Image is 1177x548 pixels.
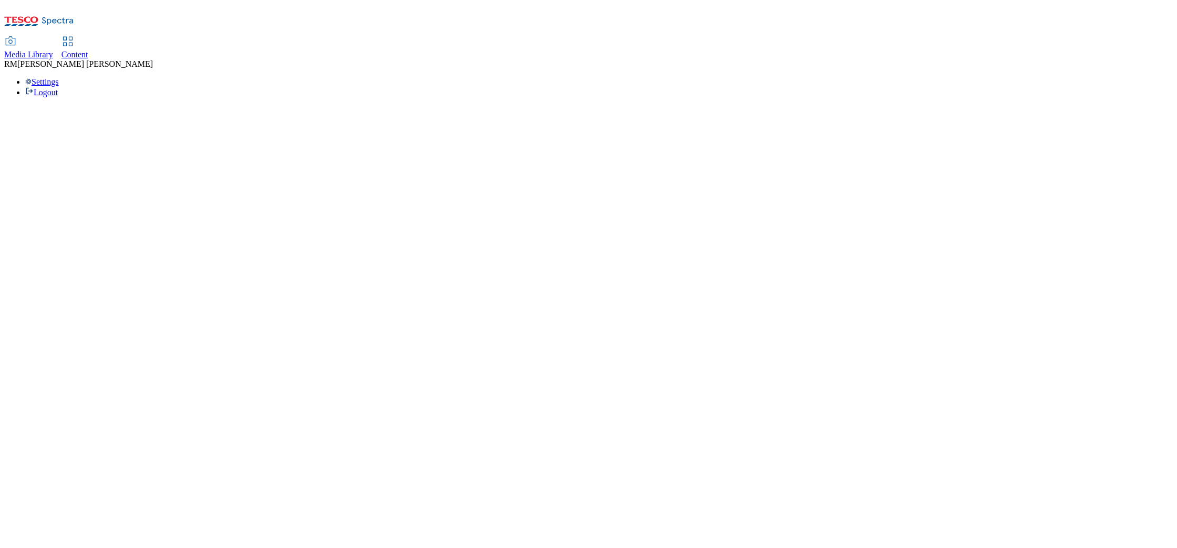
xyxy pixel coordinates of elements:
a: Settings [25,77,59,86]
a: Media Library [4,37,53,59]
a: Content [61,37,88,59]
span: [PERSON_NAME] [PERSON_NAME] [17,59,153,68]
span: Media Library [4,50,53,59]
span: RM [4,59,17,68]
a: Logout [25,88,58,97]
span: Content [61,50,88,59]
